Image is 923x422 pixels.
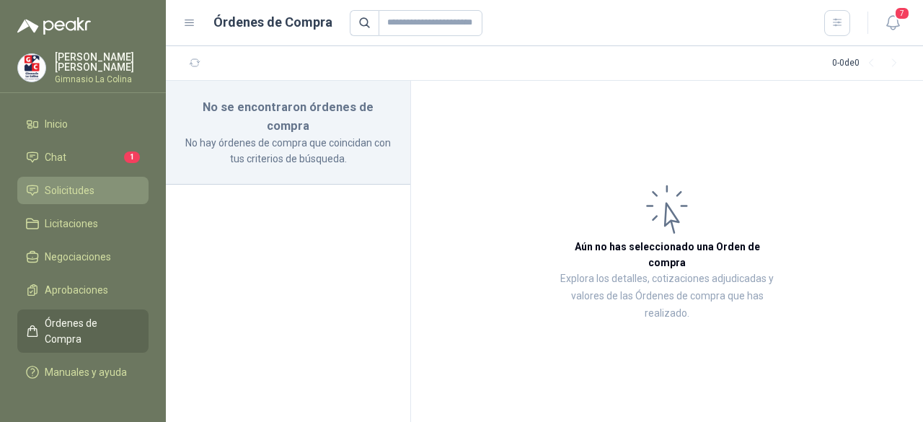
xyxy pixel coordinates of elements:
span: Órdenes de Compra [45,315,135,347]
img: Company Logo [18,54,45,82]
p: No hay órdenes de compra que coincidan con tus criterios de búsqueda. [183,135,393,167]
button: 7 [880,10,906,36]
h1: Órdenes de Compra [213,12,332,32]
a: Inicio [17,110,149,138]
span: Negociaciones [45,249,111,265]
span: Licitaciones [45,216,98,232]
span: Chat [45,149,66,165]
p: [PERSON_NAME] [PERSON_NAME] [55,52,149,72]
span: 1 [124,151,140,163]
span: Inicio [45,116,68,132]
div: 0 - 0 de 0 [832,52,906,75]
a: Licitaciones [17,210,149,237]
span: Solicitudes [45,183,94,198]
h3: No se encontraron órdenes de compra [183,98,393,135]
img: Logo peakr [17,17,91,35]
p: Gimnasio La Colina [55,75,149,84]
p: Explora los detalles, cotizaciones adjudicadas y valores de las Órdenes de compra que has realizado. [555,271,779,322]
a: Negociaciones [17,243,149,271]
h3: Aún no has seleccionado una Orden de compra [555,239,779,271]
a: Aprobaciones [17,276,149,304]
span: Aprobaciones [45,282,108,298]
a: Solicitudes [17,177,149,204]
span: 7 [894,6,910,20]
a: Chat1 [17,144,149,171]
span: Manuales y ayuda [45,364,127,380]
a: Órdenes de Compra [17,309,149,353]
a: Manuales y ayuda [17,359,149,386]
